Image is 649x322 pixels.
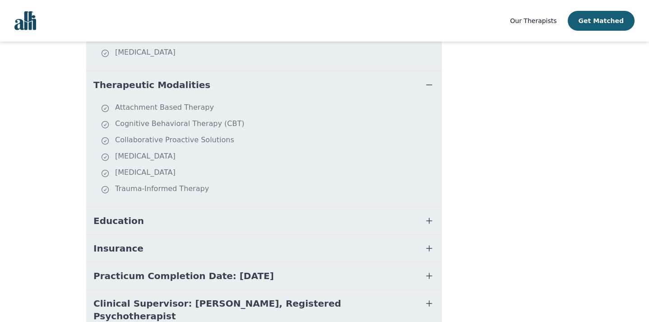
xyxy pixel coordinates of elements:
[101,118,438,131] li: Cognitive Behavioral Therapy (CBT)
[86,207,442,234] button: Education
[86,71,442,98] button: Therapeutic Modalities
[86,262,442,289] button: Practicum Completion Date: [DATE]
[510,17,556,24] span: Our Therapists
[101,183,438,196] li: Trauma-Informed Therapy
[86,235,442,262] button: Insurance
[101,167,438,180] li: [MEDICAL_DATA]
[93,79,210,91] span: Therapeutic Modalities
[93,215,144,227] span: Education
[510,15,556,26] a: Our Therapists
[93,270,274,282] span: Practicum Completion Date: [DATE]
[101,135,438,147] li: Collaborative Proactive Solutions
[568,11,635,31] button: Get Matched
[93,242,144,255] span: Insurance
[101,47,438,60] li: [MEDICAL_DATA]
[101,151,438,163] li: [MEDICAL_DATA]
[101,102,438,115] li: Attachment Based Therapy
[14,11,36,30] img: alli logo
